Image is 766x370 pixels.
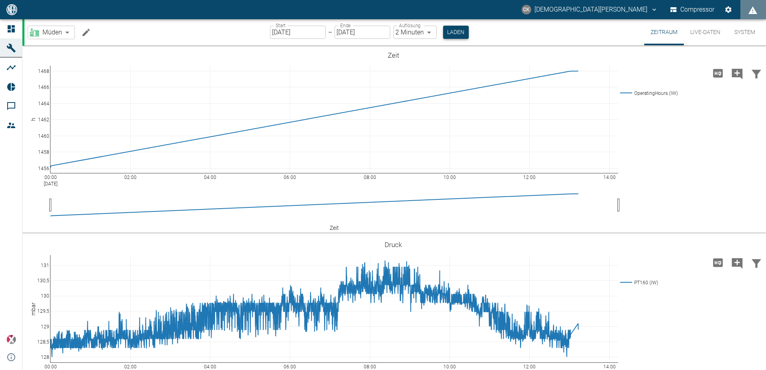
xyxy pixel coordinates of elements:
button: Zeitraum [644,19,684,45]
label: Auflösung [399,22,421,29]
span: Hohe Auflösung [708,69,728,76]
div: CK [522,5,531,14]
button: Daten filtern [747,63,766,84]
button: Einstellungen [721,2,736,17]
a: Müden [30,28,62,37]
button: christian.kraft@arcanum-energy.de [520,2,659,17]
img: Xplore Logo [6,335,16,344]
p: – [328,28,332,37]
button: Laden [443,26,469,39]
label: Ende [340,22,351,29]
label: Start [276,22,286,29]
span: Müden [42,28,62,37]
img: logo [6,4,18,15]
input: DD.MM.YYYY [270,26,326,39]
span: Hohe Auflösung [708,258,728,266]
button: Daten filtern [747,252,766,273]
button: Compressor [669,2,716,17]
button: System [727,19,763,45]
button: Kommentar hinzufügen [728,63,747,84]
button: Kommentar hinzufügen [728,252,747,273]
div: 2 Minuten [393,26,437,39]
button: Machine bearbeiten [78,24,94,40]
input: DD.MM.YYYY [335,26,390,39]
button: Live-Daten [684,19,727,45]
